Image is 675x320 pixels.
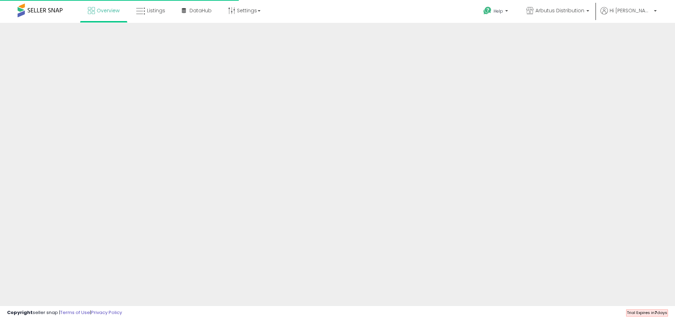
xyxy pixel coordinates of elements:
[7,309,122,316] div: seller snap | |
[91,309,122,316] a: Privacy Policy
[600,7,657,23] a: Hi [PERSON_NAME]
[535,7,584,14] span: Arbutus Distribution
[478,1,515,23] a: Help
[483,6,492,15] i: Get Help
[60,309,90,316] a: Terms of Use
[610,7,652,14] span: Hi [PERSON_NAME]
[97,7,120,14] span: Overview
[494,8,503,14] span: Help
[655,310,657,315] b: 7
[147,7,165,14] span: Listings
[7,309,33,316] strong: Copyright
[189,7,212,14] span: DataHub
[627,310,667,315] span: Trial Expires in days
